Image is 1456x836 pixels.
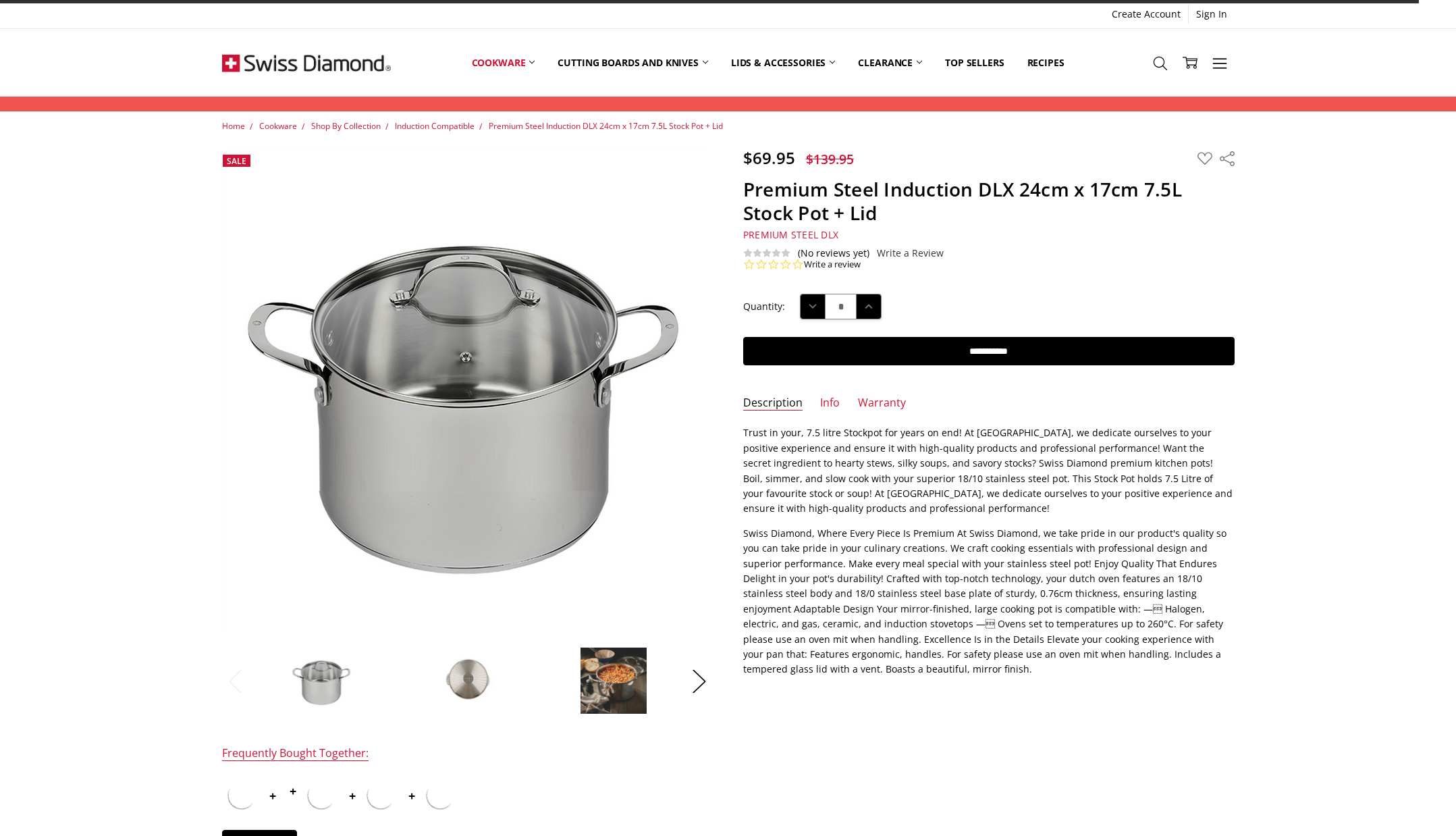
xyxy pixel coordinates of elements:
[395,120,475,132] a: Induction Compatible
[364,779,398,812] img: Premium Steel Induction DLX 24cm Steamer (No Lid)
[743,147,795,169] span: $69.95
[1104,5,1188,24] a: Create Account
[720,32,846,93] a: Lids & Accessories
[846,32,934,93] a: Clearance
[743,526,1235,677] p: Swiss Diamond, Where Every Piece Is Premium At Swiss Diamond, we take pride in our product's qual...
[743,178,1235,225] h1: Premium Steel Induction DLX 24cm x 17cm 7.5L Stock Pot + Lid
[798,248,869,259] span: (No reviews yet)
[259,120,297,132] a: Cookware
[743,425,1235,516] p: Trust in your, 7.5 litre Stockpot for years on end! At [GEOGRAPHIC_DATA], we dedicate ourselves t...
[686,661,713,702] button: Next
[546,32,720,93] a: Cutting boards and knives
[423,779,457,812] img: Premium Steel DLX - 7.6 Qt. (9.5") Stainless Steel Pasta Pot with Strainer, Steamer Basket, & Lid...
[743,299,785,314] label: Quantity:
[1016,32,1076,93] a: Recipes
[434,647,502,714] img: Premium Steel DLX - 7.5 litre (9.5") Stainless Steel Stock Pot + Lid | Swiss Diamond
[489,120,723,132] a: Premium Steel Induction DLX 24cm x 17cm 7.5L Stock Pot + Lid
[580,647,647,714] img: Premium Steel DLX - 7.5 litre (9.5") Stainless Steel Stock Pot + Lid | Swiss Diamond
[858,396,906,411] a: Warranty
[743,228,838,241] span: Premium Steel DLX
[304,779,338,812] img: Copy of Premium Steel DLX - 6.2 Litre (9.5") Stainless Steel Soup Pot | Swiss Diamond
[222,29,391,97] img: Free Shipping On Every Order
[222,661,249,702] button: Previous
[311,120,381,132] a: Shop By Collection
[222,120,245,132] a: Home
[934,32,1015,93] a: Top Sellers
[222,746,369,762] div: Frequently Bought Together:
[288,647,356,714] img: Premium Steel DLX - 7.5 Litre (9.5") Stainless Steel Stock Pot + Lid | Swiss Diamond
[225,779,259,812] img: Premium Steel Induction 24cm X 17cm 7.5L Stockpot With Lid
[806,150,854,168] span: $139.95
[222,148,713,639] img: Premium Steel DLX - 7.5 Litre (9.5") Stainless Steel Stock Pot + Lid | Swiss Diamond
[227,155,246,167] span: Sale
[743,396,803,411] a: Description
[1189,5,1235,24] a: Sign In
[820,396,840,411] a: Info
[804,259,861,271] a: Write a review
[877,248,944,259] a: Write a Review
[460,32,547,93] a: Cookware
